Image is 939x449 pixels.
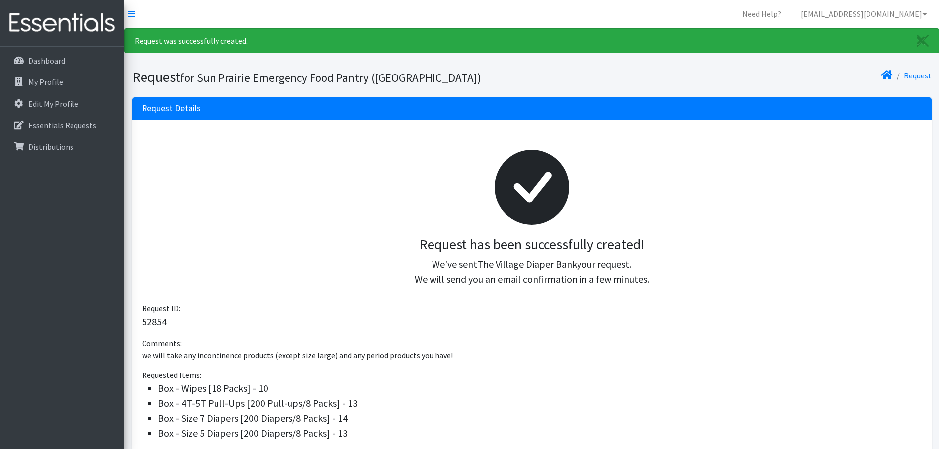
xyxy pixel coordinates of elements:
[4,94,120,114] a: Edit My Profile
[28,77,63,87] p: My Profile
[4,51,120,71] a: Dashboard
[28,99,78,109] p: Edit My Profile
[734,4,789,24] a: Need Help?
[150,236,914,253] h3: Request has been successfully created!
[477,258,577,270] span: The Village Diaper Bank
[4,72,120,92] a: My Profile
[158,396,922,411] li: Box - 4T-5T Pull-Ups [200 Pull-ups/8 Packs] - 13
[4,137,120,156] a: Distributions
[142,349,922,361] p: we will take any incontinence products (except size large) and any period products you have!
[907,29,939,53] a: Close
[124,28,939,53] div: Request was successfully created.
[142,314,922,329] p: 52854
[4,115,120,135] a: Essentials Requests
[142,370,201,380] span: Requested Items:
[158,426,922,441] li: Box - Size 5 Diapers [200 Diapers/8 Packs] - 13
[28,56,65,66] p: Dashboard
[158,381,922,396] li: Box - Wipes [18 Packs] - 10
[793,4,935,24] a: [EMAIL_ADDRESS][DOMAIN_NAME]
[158,411,922,426] li: Box - Size 7 Diapers [200 Diapers/8 Packs] - 14
[180,71,481,85] small: for Sun Prairie Emergency Food Pantry ([GEOGRAPHIC_DATA])
[142,303,180,313] span: Request ID:
[142,103,201,114] h3: Request Details
[4,6,120,40] img: HumanEssentials
[132,69,528,86] h1: Request
[150,257,914,287] p: We've sent your request. We will send you an email confirmation in a few minutes.
[904,71,932,80] a: Request
[28,142,73,151] p: Distributions
[142,338,182,348] span: Comments:
[28,120,96,130] p: Essentials Requests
